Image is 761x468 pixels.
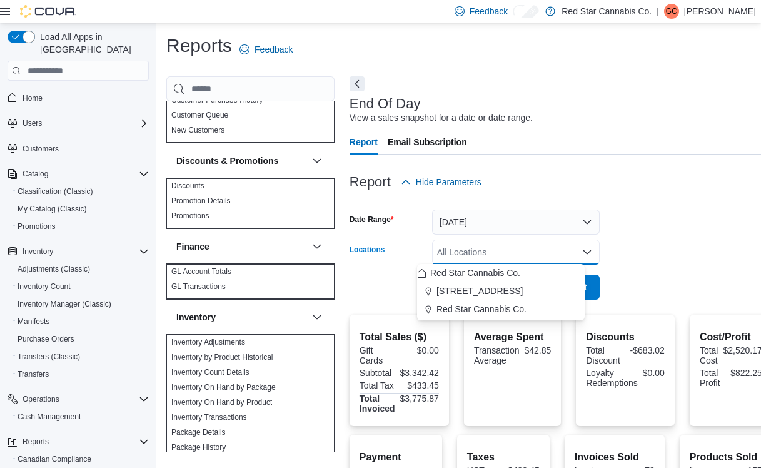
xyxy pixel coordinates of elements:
span: Red Star Cannabis Co. [430,267,520,279]
span: Hide Parameters [416,176,481,188]
button: [DATE] [432,210,600,235]
div: $0.00 [643,368,665,378]
span: Adjustments (Classic) [18,264,90,274]
div: Discounts & Promotions [166,178,335,228]
a: Transfers (Classic) [18,349,80,364]
a: Inventory by Product Historical [171,353,273,362]
span: Promotions [18,221,56,231]
span: Cash Management [18,412,81,422]
a: Purchase Orders [18,332,74,347]
a: Inventory On Hand by Product [171,398,272,407]
span: Load All Apps in [GEOGRAPHIC_DATA] [35,31,149,56]
div: $0.00 [401,345,439,355]
div: Subtotal [360,368,395,378]
h2: Invoices Sold [575,450,655,465]
div: $433.45 [401,380,439,390]
button: Reports [3,433,154,450]
div: $3,775.87 [400,394,439,404]
button: Operations [3,390,154,408]
div: Total Cost [700,345,718,365]
h3: End Of Day [350,96,421,111]
span: Home [23,93,43,103]
button: Home [3,88,154,106]
div: $3,342.42 [400,368,439,378]
button: Inventory Manager (Classic) [13,295,154,313]
span: My Catalog (Classic) [18,201,149,216]
input: Dark Mode [513,5,539,18]
a: Customer Queue [171,111,228,120]
span: Operations [23,394,59,404]
button: Purchase Orders [13,330,154,348]
p: [PERSON_NAME] [684,4,756,19]
button: Catalog [3,165,154,183]
span: Email Subscription [388,130,467,155]
h3: Inventory [176,311,216,323]
button: Hide Parameters [401,170,481,195]
h2: Total Sales ($) [360,330,439,345]
button: Users [23,116,42,131]
span: Reports [23,434,149,449]
div: -$683.02 [628,345,665,355]
a: Promotion Details [171,196,231,205]
button: Customers [3,140,154,158]
span: Canadian Compliance [18,452,149,467]
button: Finance [310,239,325,254]
a: Customers [23,141,59,156]
button: Operations [23,392,59,407]
h2: Average Spent [474,330,551,345]
a: Inventory Count [18,279,71,294]
button: Adjustments (Classic) [13,260,154,278]
a: GL Transactions [171,282,226,291]
button: Red Star Cannabis Co. [417,300,585,318]
label: Date Range [350,215,394,225]
button: Canadian Compliance [13,450,154,468]
span: Feedback [255,43,293,56]
label: Locations [350,245,385,255]
h3: Discounts & Promotions [176,155,278,167]
span: Report [350,130,378,155]
h3: Finance [176,240,209,253]
button: Classification (Classic) [13,183,154,200]
img: Cova [20,5,76,18]
a: Inventory Manager (Classic) [18,297,111,312]
span: Inventory [23,247,53,257]
a: Home [23,91,43,106]
span: Red Star Cannabis Co. [436,303,527,315]
a: Classification (Classic) [18,184,93,199]
span: Adjustments (Classic) [18,262,149,277]
a: GL Account Totals [171,267,231,276]
span: Promotions [18,219,149,234]
span: Reports [23,437,49,447]
button: Finance [176,240,307,253]
button: Inventory [176,311,307,323]
button: Manifests [13,313,154,330]
a: Package History [171,443,226,452]
button: Users [3,114,154,132]
strong: Total Invoiced [360,394,395,414]
a: Canadian Compliance [18,452,91,467]
button: Close list of options [582,247,592,257]
span: Users [23,116,149,131]
div: Loyalty Redemptions [586,368,638,388]
span: [STREET_ADDRESS] [436,285,523,297]
a: Inventory Count Details [171,368,249,377]
button: My Catalog (Classic) [13,200,154,218]
span: Operations [23,392,149,407]
span: Home [23,89,149,105]
h2: Taxes [467,450,540,465]
p: | [657,4,659,19]
button: Reports [23,434,49,449]
span: Classification (Classic) [18,186,93,196]
span: Transfers (Classic) [18,352,80,362]
span: Catalog [23,169,48,179]
h3: Report [350,175,391,190]
p: Red Star Cannabis Co. [562,4,652,19]
span: Manifests [18,317,49,327]
a: Discounts [171,181,204,190]
span: Cash Management [18,409,149,424]
a: Cash Management [18,409,81,424]
button: Inventory [23,244,53,259]
button: Discounts & Promotions [310,153,325,168]
a: Feedback [239,37,293,62]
